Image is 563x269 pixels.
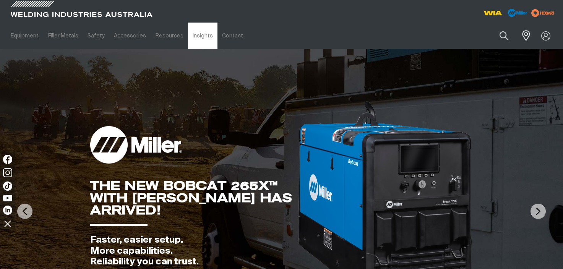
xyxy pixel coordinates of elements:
img: YouTube [3,195,12,201]
a: Insights [188,23,217,49]
div: THE NEW BOBCAT 265X™ WITH [PERSON_NAME] HAS ARRIVED! [90,180,297,216]
div: Faster, easier setup. More capabilities. Reliability you can trust. [90,235,297,267]
a: Resources [151,23,188,49]
img: LinkedIn [3,206,12,215]
a: Equipment [6,23,43,49]
a: Contact [217,23,248,49]
a: Filler Metals [43,23,83,49]
button: Search products [491,27,517,45]
img: miller [529,7,557,19]
a: Safety [83,23,109,49]
nav: Main [6,23,419,49]
img: hide socials [1,217,14,230]
img: NextArrow [531,204,546,219]
img: PrevArrow [17,204,32,219]
a: Accessories [109,23,151,49]
input: Product name or item number... [482,27,517,45]
img: TikTok [3,181,12,191]
img: Facebook [3,155,12,164]
img: Instagram [3,168,12,177]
